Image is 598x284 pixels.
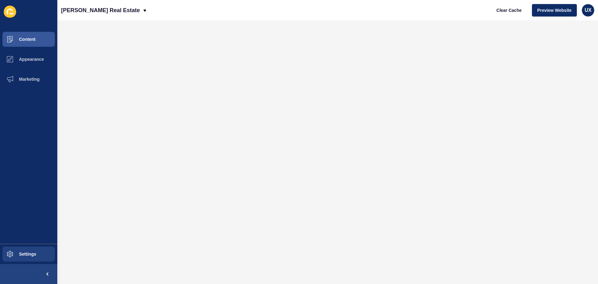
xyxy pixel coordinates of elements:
span: Clear Cache [496,7,522,13]
button: Preview Website [532,4,577,17]
p: [PERSON_NAME] Real Estate [61,2,140,18]
span: Preview Website [537,7,572,13]
button: Clear Cache [491,4,527,17]
span: UX [585,7,591,13]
